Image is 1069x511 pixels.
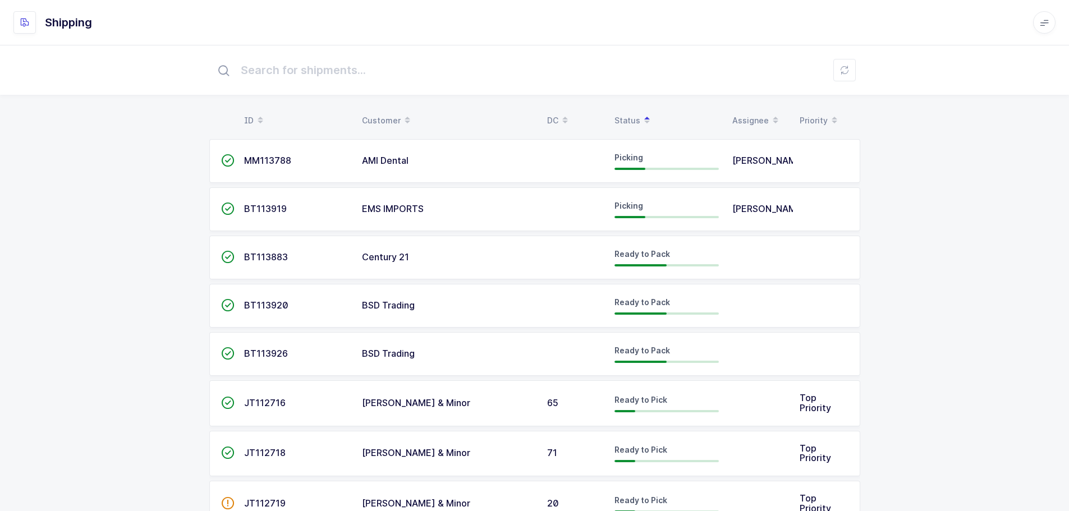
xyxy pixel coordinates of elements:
[547,498,559,509] span: 20
[221,447,235,458] span: 
[614,297,670,307] span: Ready to Pack
[614,111,719,130] div: Status
[614,495,667,505] span: Ready to Pick
[614,395,667,404] span: Ready to Pick
[362,348,415,359] span: BSD Trading
[362,203,424,214] span: EMS IMPORTS
[244,251,288,263] span: BT113883
[221,498,235,509] span: 
[547,111,601,130] div: DC
[547,397,558,408] span: 65
[244,447,286,458] span: JT112718
[614,445,667,454] span: Ready to Pick
[800,392,831,413] span: Top Priority
[547,447,557,458] span: 71
[244,397,286,408] span: JT112716
[362,300,415,311] span: BSD Trading
[732,155,806,166] span: [PERSON_NAME]
[244,155,291,166] span: MM113788
[45,13,92,31] h1: Shipping
[362,251,409,263] span: Century 21
[244,111,348,130] div: ID
[362,447,470,458] span: [PERSON_NAME] & Minor
[244,203,287,214] span: BT113919
[614,153,643,162] span: Picking
[614,346,670,355] span: Ready to Pack
[800,111,854,130] div: Priority
[244,498,286,509] span: JT112719
[614,201,643,210] span: Picking
[221,155,235,166] span: 
[221,251,235,263] span: 
[732,203,806,214] span: [PERSON_NAME]
[221,397,235,408] span: 
[732,111,786,130] div: Assignee
[221,203,235,214] span: 
[362,111,534,130] div: Customer
[244,300,288,311] span: BT113920
[362,155,409,166] span: AMI Dental
[362,397,470,408] span: [PERSON_NAME] & Minor
[800,443,831,464] span: Top Priority
[244,348,288,359] span: BT113926
[221,348,235,359] span: 
[221,300,235,311] span: 
[614,249,670,259] span: Ready to Pack
[209,52,860,88] input: Search for shipments...
[362,498,470,509] span: [PERSON_NAME] & Minor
